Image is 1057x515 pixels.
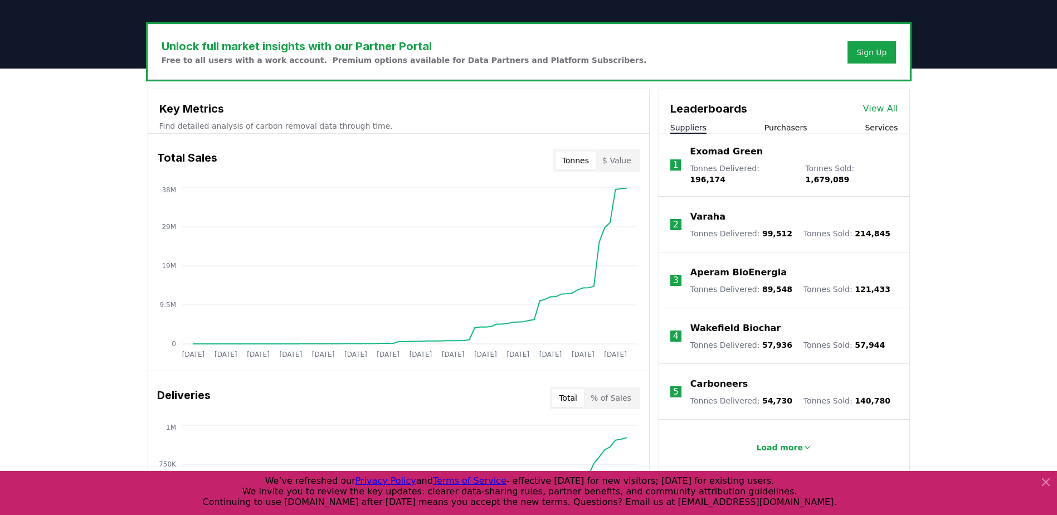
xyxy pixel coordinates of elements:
[863,102,898,115] a: View All
[159,100,638,117] h3: Key Metrics
[157,149,217,172] h3: Total Sales
[279,351,302,358] tspan: [DATE]
[441,351,464,358] tspan: [DATE]
[762,341,792,349] span: 57,936
[805,175,849,184] span: 1,679,089
[762,396,792,405] span: 54,730
[690,322,781,335] a: Wakefield Biochar
[556,152,596,169] button: Tonnes
[865,122,898,133] button: Services
[747,436,821,459] button: Load more
[690,339,792,351] p: Tonnes Delivered :
[377,351,400,358] tspan: [DATE]
[670,100,747,117] h3: Leaderboards
[805,163,898,185] p: Tonnes Sold :
[157,387,211,409] h3: Deliveries
[159,460,177,468] tspan: 750K
[756,442,803,453] p: Load more
[803,284,890,295] p: Tonnes Sold :
[690,163,794,185] p: Tonnes Delivered :
[803,228,890,239] p: Tonnes Sold :
[855,229,890,238] span: 214,845
[690,175,725,184] span: 196,174
[172,340,176,348] tspan: 0
[690,395,792,406] p: Tonnes Delivered :
[584,389,638,407] button: % of Sales
[762,285,792,294] span: 89,548
[182,351,204,358] tspan: [DATE]
[670,122,707,133] button: Suppliers
[162,38,647,55] h3: Unlock full market insights with our Partner Portal
[162,223,176,231] tspan: 29M
[572,351,595,358] tspan: [DATE]
[159,301,176,309] tspan: 9.5M
[690,145,763,158] a: Exomad Green
[803,339,885,351] p: Tonnes Sold :
[673,218,679,231] p: 2
[673,158,678,172] p: 1
[673,385,679,399] p: 5
[159,120,638,132] p: Find detailed analysis of carbon removal data through time.
[690,377,748,391] a: Carboneers
[690,284,792,295] p: Tonnes Delivered :
[855,396,890,405] span: 140,780
[803,395,890,406] p: Tonnes Sold :
[539,351,562,358] tspan: [DATE]
[673,329,679,343] p: 4
[604,351,627,358] tspan: [DATE]
[855,285,890,294] span: 121,433
[162,55,647,66] p: Free to all users with a work account. Premium options available for Data Partners and Platform S...
[856,47,886,58] a: Sign Up
[166,424,176,431] tspan: 1M
[162,186,176,194] tspan: 38M
[214,351,237,358] tspan: [DATE]
[474,351,497,358] tspan: [DATE]
[690,266,787,279] a: Aperam BioEnergia
[506,351,529,358] tspan: [DATE]
[690,228,792,239] p: Tonnes Delivered :
[596,152,638,169] button: $ Value
[847,41,895,64] button: Sign Up
[344,351,367,358] tspan: [DATE]
[855,341,885,349] span: 57,944
[162,262,176,270] tspan: 19M
[690,210,725,224] a: Varaha
[762,229,792,238] span: 99,512
[409,351,432,358] tspan: [DATE]
[247,351,270,358] tspan: [DATE]
[311,351,334,358] tspan: [DATE]
[673,274,679,287] p: 3
[552,389,584,407] button: Total
[764,122,807,133] button: Purchasers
